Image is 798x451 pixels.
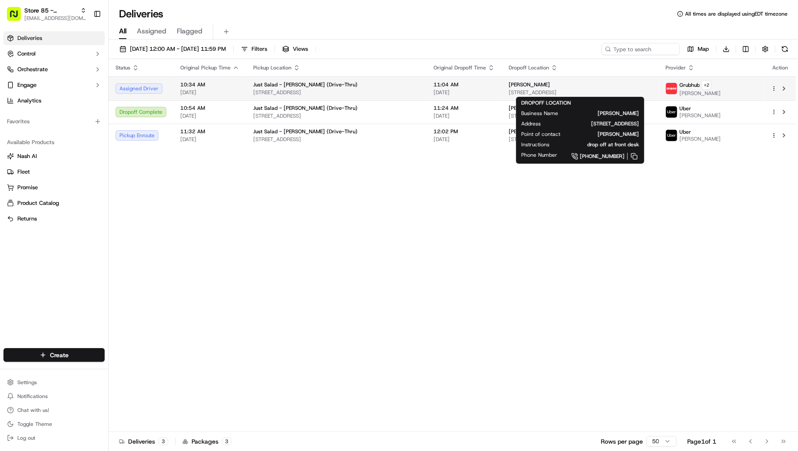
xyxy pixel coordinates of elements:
[17,199,59,207] span: Product Catalog
[148,85,158,95] button: Start new chat
[9,8,26,26] img: Nash
[3,418,105,430] button: Toggle Theme
[17,379,37,386] span: Settings
[23,56,156,65] input: Got a question? Start typing here...
[683,43,713,55] button: Map
[3,31,105,45] a: Deliveries
[702,80,712,90] button: +2
[7,152,101,160] a: Nash AI
[253,81,358,88] span: Just Salad - [PERSON_NAME] (Drive-Thru)
[679,105,691,112] span: Uber
[24,6,77,15] button: Store 85 - [PERSON_NAME] (Just Salad)
[666,130,677,141] img: uber-new-logo.jpeg
[3,115,105,128] div: Favorites
[180,112,239,119] span: [DATE]
[253,89,420,96] span: [STREET_ADDRESS]
[17,50,36,58] span: Control
[119,437,168,446] div: Deliveries
[434,89,495,96] span: [DATE]
[572,110,639,117] span: [PERSON_NAME]
[602,43,680,55] input: Type to search
[70,122,143,138] a: 💻API Documentation
[3,390,105,402] button: Notifications
[521,120,541,127] span: Address
[601,437,643,446] p: Rows per page
[3,196,105,210] button: Product Catalog
[666,83,677,94] img: 5e692f75ce7d37001a5d71f1
[3,135,105,149] div: Available Products
[3,432,105,444] button: Log out
[9,82,24,98] img: 1736555255976-a54dd68f-1ca7-489b-9aae-adbdc363a1c4
[779,43,791,55] button: Refresh
[253,112,420,119] span: [STREET_ADDRESS]
[509,128,550,135] span: [PERSON_NAME]
[521,110,558,117] span: Business Name
[30,82,142,91] div: Start new chat
[180,136,239,143] span: [DATE]
[17,393,48,400] span: Notifications
[7,199,101,207] a: Product Catalog
[3,149,105,163] button: Nash AI
[434,136,495,143] span: [DATE]
[434,128,495,135] span: 12:02 PM
[509,112,652,119] span: [STREET_ADDRESS][PERSON_NAME]
[509,64,549,71] span: Dropoff Location
[17,168,30,176] span: Fleet
[17,66,48,73] span: Orchestrate
[679,82,700,89] span: Grubhub
[119,7,163,21] h1: Deliveries
[24,15,86,22] button: [EMAIL_ADDRESS][DOMAIN_NAME]
[434,81,495,88] span: 11:04 AM
[521,131,560,138] span: Point of contact
[3,404,105,416] button: Chat with us!
[17,215,37,223] span: Returns
[434,64,486,71] span: Original Dropoff Time
[9,34,158,48] p: Welcome 👋
[687,437,716,446] div: Page 1 of 1
[509,89,652,96] span: [STREET_ADDRESS]
[509,105,550,112] span: [PERSON_NAME]
[17,97,41,105] span: Analytics
[3,63,105,76] button: Orchestrate
[521,141,550,148] span: Instructions
[5,122,70,138] a: 📗Knowledge Base
[17,152,37,160] span: Nash AI
[82,125,139,134] span: API Documentation
[180,105,239,112] span: 10:54 AM
[434,112,495,119] span: [DATE]
[509,81,550,88] span: [PERSON_NAME]
[30,91,110,98] div: We're available if you need us!
[580,153,625,160] span: [PHONE_NUMBER]
[17,81,36,89] span: Engage
[3,165,105,179] button: Fleet
[222,438,232,445] div: 3
[679,112,721,119] span: [PERSON_NAME]
[679,135,721,142] span: [PERSON_NAME]
[771,64,789,71] div: Action
[180,89,239,96] span: [DATE]
[180,81,239,88] span: 10:34 AM
[180,128,239,135] span: 11:32 AM
[86,147,105,153] span: Pylon
[3,212,105,226] button: Returns
[563,141,639,148] span: drop off at front desk
[137,26,166,36] span: Assigned
[679,90,721,97] span: [PERSON_NAME]
[116,43,230,55] button: [DATE] 12:00 AM - [DATE] 11:59 PM
[293,45,308,53] span: Views
[3,94,105,108] a: Analytics
[509,136,652,143] span: [STREET_ADDRESS]
[73,126,80,133] div: 💻
[253,64,291,71] span: Pickup Location
[574,131,639,138] span: [PERSON_NAME]
[252,45,267,53] span: Filters
[7,168,101,176] a: Fleet
[17,421,52,428] span: Toggle Theme
[666,106,677,118] img: uber-new-logo.jpeg
[182,437,232,446] div: Packages
[434,105,495,112] span: 11:24 AM
[698,45,709,53] span: Map
[61,146,105,153] a: Powered byPylon
[679,128,691,135] span: Uber
[521,99,571,106] span: DROPOFF LOCATION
